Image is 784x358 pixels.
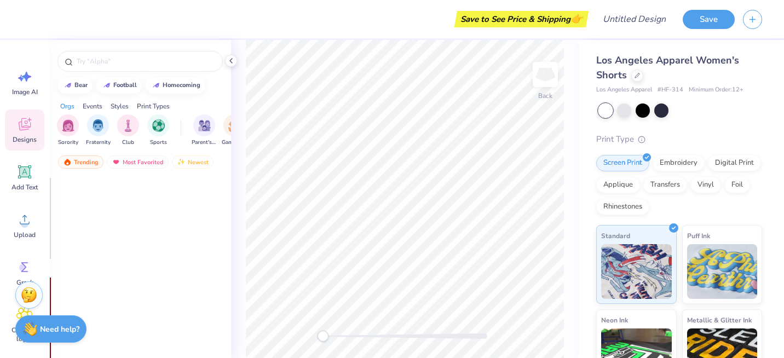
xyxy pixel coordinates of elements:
button: filter button [147,114,169,147]
span: Minimum Order: 12 + [689,85,743,95]
div: filter for Sports [147,114,169,147]
button: filter button [192,114,217,147]
img: Sorority Image [62,119,74,132]
span: Game Day [222,138,247,147]
span: Greek [16,278,33,287]
span: Add Text [11,183,38,192]
div: Screen Print [596,155,649,171]
span: Designs [13,135,37,144]
img: Back [534,63,556,85]
div: Save to See Price & Shipping [457,11,586,27]
button: filter button [86,114,111,147]
div: Back [538,91,552,101]
div: Print Type [596,133,762,146]
div: Most Favorited [107,155,169,169]
img: trend_line.gif [102,82,111,89]
button: filter button [117,114,139,147]
span: Los Angeles Apparel Women's Shorts [596,54,739,82]
img: newest.gif [177,158,186,166]
img: Standard [601,244,672,299]
img: trend_line.gif [152,82,160,89]
span: Club [122,138,134,147]
span: # HF-314 [658,85,683,95]
span: Image AI [12,88,38,96]
div: filter for Sorority [57,114,79,147]
div: Events [83,101,102,111]
div: Foil [724,177,750,193]
span: Los Angeles Apparel [596,85,652,95]
img: Game Day Image [228,119,241,132]
span: Fraternity [86,138,111,147]
div: football [113,82,137,88]
span: Standard [601,230,630,241]
div: Trending [58,155,103,169]
div: Rhinestones [596,199,649,215]
img: trend_line.gif [64,82,72,89]
div: homecoming [163,82,200,88]
div: Applique [596,177,640,193]
img: trending.gif [63,158,72,166]
button: homecoming [146,77,205,94]
div: filter for Game Day [222,114,247,147]
span: 👉 [570,12,583,25]
div: filter for Parent's Weekend [192,114,217,147]
button: filter button [57,114,79,147]
div: Styles [111,101,129,111]
span: Sports [150,138,167,147]
span: Neon Ink [601,314,628,326]
div: Orgs [60,101,74,111]
div: filter for Fraternity [86,114,111,147]
span: Clipart & logos [7,326,43,343]
div: Accessibility label [318,331,328,342]
div: Vinyl [690,177,721,193]
img: Puff Ink [687,244,758,299]
input: Try "Alpha" [76,56,216,67]
div: Transfers [643,177,687,193]
span: Parent's Weekend [192,138,217,147]
div: Embroidery [653,155,705,171]
img: Fraternity Image [92,119,104,132]
span: Puff Ink [687,230,710,241]
span: Upload [14,230,36,239]
span: Metallic & Glitter Ink [687,314,752,326]
div: Digital Print [708,155,761,171]
img: Sports Image [152,119,165,132]
span: Sorority [58,138,78,147]
button: filter button [222,114,247,147]
button: bear [57,77,93,94]
div: bear [74,82,88,88]
img: most_fav.gif [112,158,120,166]
input: Untitled Design [594,8,675,30]
button: Save [683,10,735,29]
div: Newest [172,155,214,169]
div: filter for Club [117,114,139,147]
div: Print Types [137,101,170,111]
strong: Need help? [40,324,79,334]
img: Club Image [122,119,134,132]
img: Parent's Weekend Image [198,119,211,132]
button: football [96,77,142,94]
